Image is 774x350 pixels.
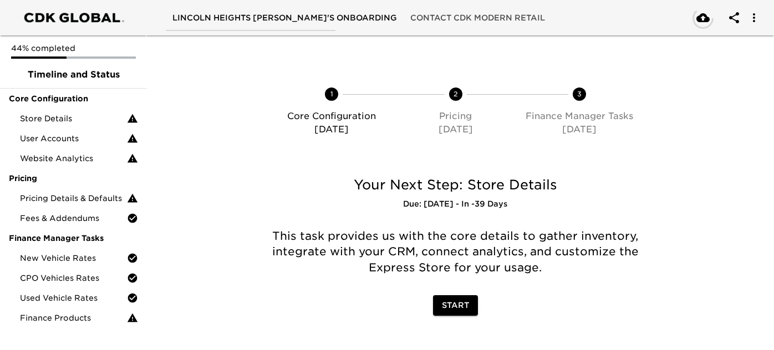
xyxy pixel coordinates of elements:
[454,90,458,98] text: 2
[11,43,136,54] p: 44% completed
[20,272,127,284] span: CPO Vehicles Rates
[398,110,513,123] p: Pricing
[442,298,469,312] span: Start
[20,213,127,224] span: Fees & Addendums
[20,133,127,144] span: User Accounts
[690,4,716,31] button: save
[9,173,138,184] span: Pricing
[577,90,582,98] text: 3
[522,123,637,136] p: [DATE]
[398,123,513,136] p: [DATE]
[20,312,127,323] span: Finance Products
[20,113,127,124] span: Store Details
[9,93,138,104] span: Core Configuration
[721,4,747,31] button: account of current user
[256,176,655,194] h5: Your Next Step: Store Details
[9,68,138,81] span: Timeline and Status
[272,229,642,274] span: This task provides us with the core details to gather inventory, integrate with your CRM, connect...
[20,292,127,303] span: Used Vehicle Rates
[741,4,767,31] button: account of current user
[433,295,478,316] button: Start
[20,153,127,164] span: Website Analytics
[172,11,397,25] span: LINCOLN HEIGHTS [PERSON_NAME]'s Onboarding
[330,90,333,98] text: 1
[256,198,655,210] h6: Due: [DATE] - In -39 Days
[20,193,127,204] span: Pricing Details & Defaults
[274,123,389,136] p: [DATE]
[20,253,127,264] span: New Vehicle Rates
[522,110,637,123] p: Finance Manager Tasks
[410,11,545,25] span: Contact CDK Modern Retail
[9,233,138,244] span: Finance Manager Tasks
[274,110,389,123] p: Core Configuration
